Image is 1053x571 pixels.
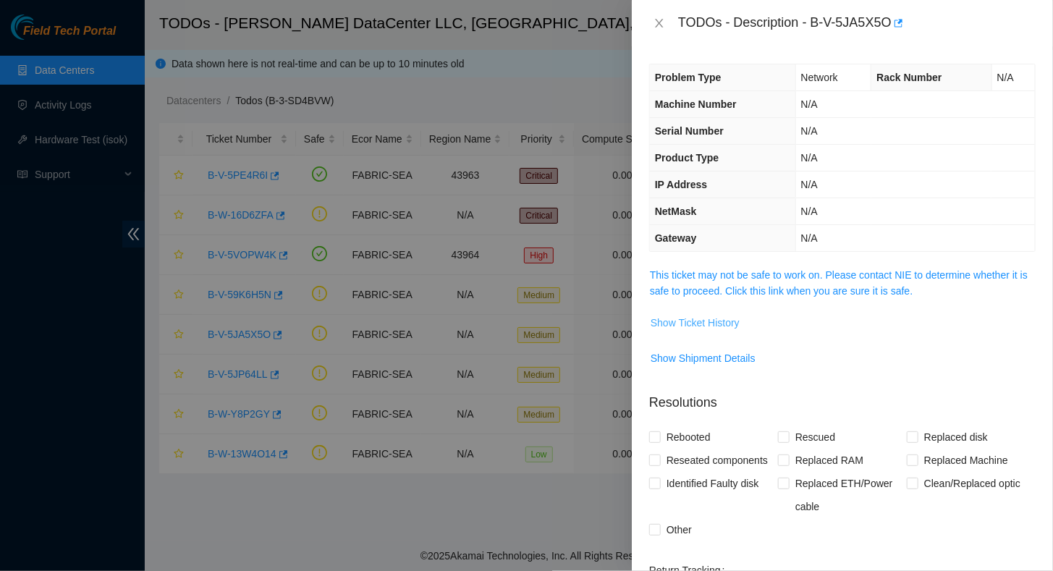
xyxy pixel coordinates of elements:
span: close [654,17,665,29]
button: Close [649,17,669,30]
span: Rebooted [661,426,716,449]
span: N/A [801,232,818,244]
span: Network [801,72,838,83]
span: Clean/Replaced optic [918,472,1026,495]
span: Machine Number [655,98,737,110]
span: Rescued [790,426,841,449]
button: Show Ticket History [650,311,740,334]
p: Resolutions [649,381,1036,413]
span: N/A [801,206,818,217]
span: Gateway [655,232,697,244]
div: TODOs - Description - B-V-5JA5X5O [678,12,1036,35]
span: Product Type [655,152,719,164]
span: Show Shipment Details [651,350,756,366]
span: N/A [801,98,818,110]
span: N/A [801,125,818,137]
span: Identified Faulty disk [661,472,765,495]
span: IP Address [655,179,707,190]
span: Rack Number [876,72,942,83]
span: Replaced ETH/Power cable [790,472,907,518]
span: Other [661,518,698,541]
span: N/A [997,72,1014,83]
span: Serial Number [655,125,724,137]
span: Show Ticket History [651,315,740,331]
span: Problem Type [655,72,722,83]
span: N/A [801,179,818,190]
span: N/A [801,152,818,164]
span: Replaced RAM [790,449,869,472]
span: Replaced Machine [918,449,1014,472]
span: Reseated components [661,449,774,472]
span: NetMask [655,206,697,217]
button: Show Shipment Details [650,347,756,370]
span: Replaced disk [918,426,994,449]
a: This ticket may not be safe to work on. Please contact NIE to determine whether it is safe to pro... [650,269,1028,297]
